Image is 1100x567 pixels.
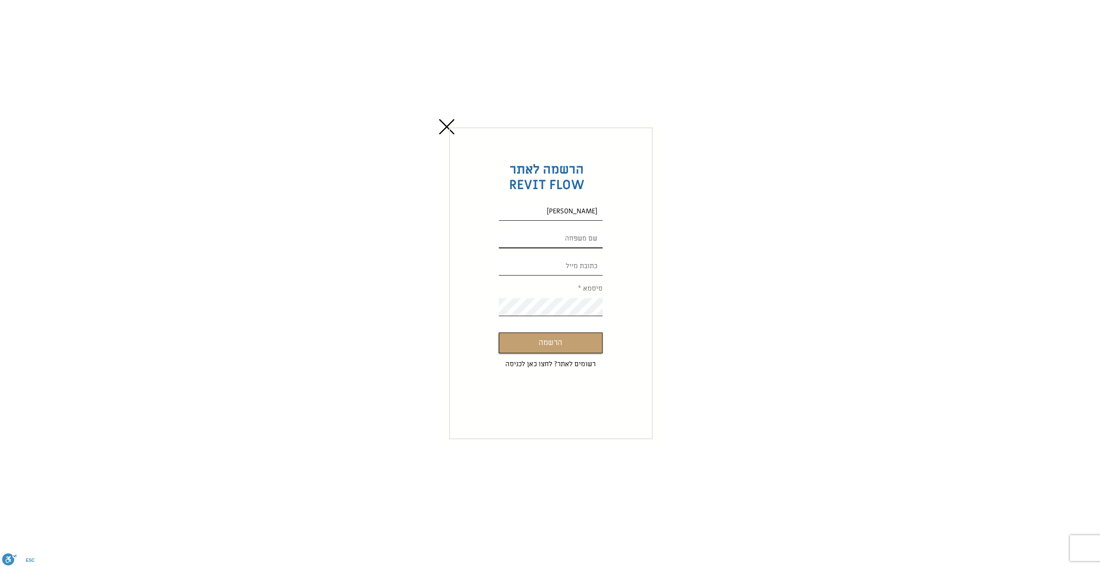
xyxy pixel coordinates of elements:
input: שם משפחה [499,230,603,248]
span: רשומים לאתר? לחצו כאן לכניסה [505,359,596,369]
input: שם פרטי [499,203,603,221]
span: הרשמה לאתר REVIT FLOW [509,161,584,193]
label: סיסמא [499,285,603,292]
input: כתובת מייל [499,257,603,276]
span: הרשמה [539,337,562,349]
button: הרשמה [499,333,603,353]
div: חזרה לאתר [439,119,454,134]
